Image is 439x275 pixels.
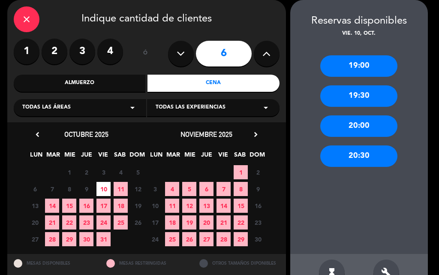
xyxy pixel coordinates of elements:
span: SAB [233,150,247,164]
div: 19:30 [320,85,397,107]
span: 6 [28,182,42,196]
span: 11 [165,199,179,213]
span: Todas las experiencias [156,103,226,112]
span: 18 [114,199,128,213]
span: octubre 2025 [64,130,108,139]
span: 21 [45,215,59,230]
span: 18 [165,215,179,230]
span: 15 [62,199,76,213]
span: Todas las áreas [22,103,71,112]
span: VIE [96,150,110,164]
span: 23 [79,215,93,230]
span: MAR [166,150,180,164]
label: 1 [14,39,39,64]
div: MESAS DISPONIBLES [7,254,100,272]
span: JUE [79,150,93,164]
span: 27 [199,232,213,246]
span: 28 [45,232,59,246]
span: 24 [96,215,111,230]
span: 26 [182,232,196,246]
span: VIE [216,150,230,164]
div: vie. 10, oct. [290,30,428,38]
span: 21 [216,215,231,230]
i: arrow_drop_down [127,103,138,113]
span: 20 [199,215,213,230]
label: 3 [69,39,95,64]
span: 17 [148,215,162,230]
i: chevron_left [33,130,42,139]
label: 4 [97,39,123,64]
span: 3 [96,165,111,179]
span: DOM [250,150,264,164]
span: LUN [29,150,43,164]
div: ó [132,39,159,69]
span: SAB [113,150,127,164]
span: JUE [199,150,213,164]
span: 22 [234,215,248,230]
span: 6 [199,182,213,196]
span: 19 [182,215,196,230]
span: 22 [62,215,76,230]
span: 13 [28,199,42,213]
span: 23 [251,215,265,230]
div: Cena [147,75,280,92]
span: 2 [79,165,93,179]
span: 12 [182,199,196,213]
span: 1 [62,165,76,179]
span: 30 [79,232,93,246]
span: 5 [182,182,196,196]
span: 14 [216,199,231,213]
span: 7 [216,182,231,196]
span: 10 [96,182,111,196]
label: 2 [42,39,67,64]
span: MIE [183,150,197,164]
span: 4 [114,165,128,179]
span: MAR [46,150,60,164]
span: 17 [96,199,111,213]
span: 29 [234,232,248,246]
div: MESAS RESTRINGIDAS [100,254,193,272]
div: OTROS TAMAÑOS DIPONIBLES [193,254,286,272]
div: 19:00 [320,55,397,77]
span: 4 [165,182,179,196]
span: 30 [251,232,265,246]
span: 5 [131,165,145,179]
span: 10 [148,199,162,213]
i: arrow_drop_down [261,103,271,113]
span: 26 [131,215,145,230]
span: 16 [251,199,265,213]
span: LUN [149,150,163,164]
span: 24 [148,232,162,246]
span: MIE [63,150,77,164]
span: 13 [199,199,213,213]
span: 29 [62,232,76,246]
span: 7 [45,182,59,196]
span: 28 [216,232,231,246]
span: 8 [234,182,248,196]
div: Indique cantidad de clientes [14,6,280,32]
span: 27 [28,232,42,246]
span: 9 [79,182,93,196]
span: 25 [165,232,179,246]
span: noviembre 2025 [180,130,232,139]
span: 31 [96,232,111,246]
div: Reservas disponibles [290,13,428,30]
i: close [21,14,32,24]
div: Almuerzo [14,75,146,92]
span: 15 [234,199,248,213]
span: 19 [131,199,145,213]
span: 1 [234,165,248,179]
span: DOM [129,150,144,164]
span: 3 [148,182,162,196]
span: 16 [79,199,93,213]
span: 11 [114,182,128,196]
span: 20 [28,215,42,230]
span: 25 [114,215,128,230]
span: 14 [45,199,59,213]
div: 20:00 [320,115,397,137]
span: 9 [251,182,265,196]
i: chevron_right [251,130,260,139]
span: 8 [62,182,76,196]
span: 12 [131,182,145,196]
div: 20:30 [320,145,397,167]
